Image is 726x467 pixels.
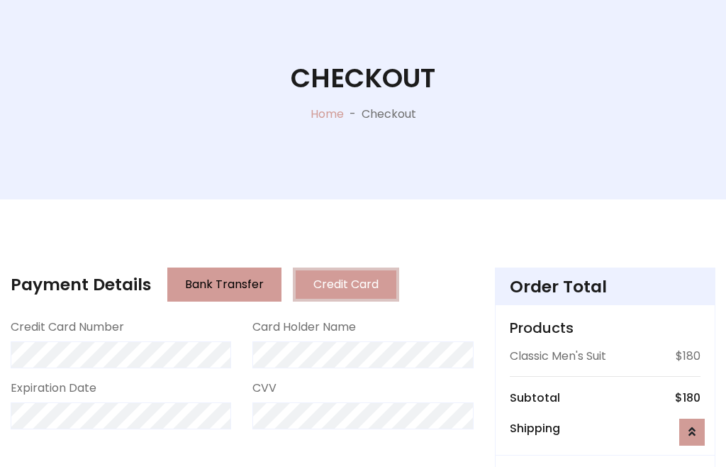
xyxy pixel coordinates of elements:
h1: Checkout [291,62,435,94]
h4: Order Total [510,277,700,297]
label: Expiration Date [11,380,96,397]
p: $180 [676,348,700,365]
a: Home [311,106,344,122]
label: CVV [252,380,277,397]
label: Card Holder Name [252,319,356,336]
button: Bank Transfer [167,268,281,302]
h6: $ [675,391,700,405]
h5: Products [510,319,700,336]
span: 180 [683,390,700,406]
h4: Payment Details [11,275,151,295]
h6: Shipping [510,422,560,435]
p: Classic Men's Suit [510,348,606,365]
label: Credit Card Number [11,319,124,336]
button: Credit Card [293,268,399,302]
h6: Subtotal [510,391,560,405]
p: Checkout [362,106,416,123]
p: - [344,106,362,123]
